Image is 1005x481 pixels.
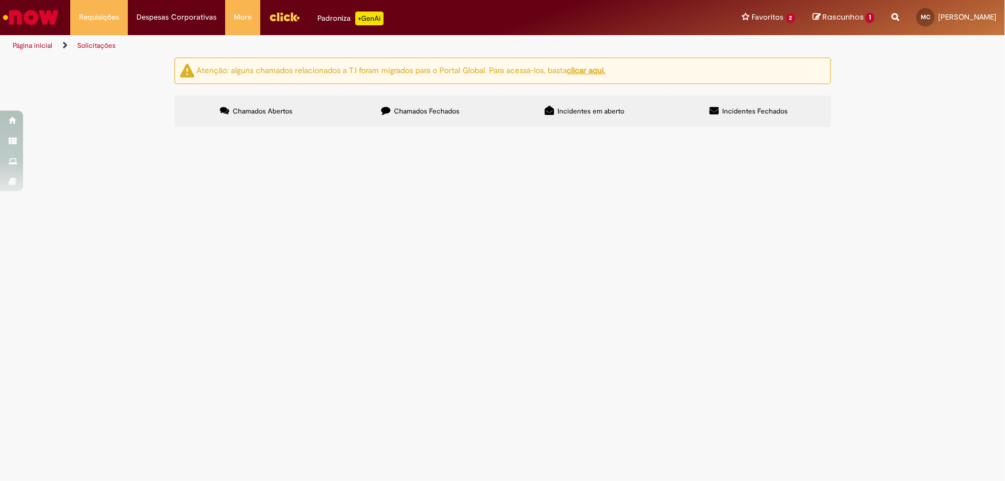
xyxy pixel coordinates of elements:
ng-bind-html: Atenção: alguns chamados relacionados a T.I foram migrados para o Portal Global. Para acessá-los,... [197,65,606,75]
span: [PERSON_NAME] [938,12,996,22]
span: Requisições [79,12,119,23]
a: Página inicial [13,41,52,50]
span: MC [921,13,930,21]
img: ServiceNow [1,6,60,29]
span: Incidentes Fechados [722,107,788,116]
span: Chamados Abertos [233,107,293,116]
span: 2 [786,13,796,23]
div: Padroniza [317,12,384,25]
span: Incidentes em aberto [558,107,624,116]
span: Chamados Fechados [394,107,460,116]
p: +GenAi [355,12,384,25]
span: 1 [866,13,874,23]
ul: Trilhas de página [9,35,661,56]
a: Solicitações [77,41,116,50]
span: Favoritos [752,12,784,23]
a: Rascunhos [813,12,874,23]
span: More [234,12,252,23]
span: Despesas Corporativas [136,12,217,23]
span: Rascunhos [822,12,864,22]
a: clicar aqui. [567,65,606,75]
img: click_logo_yellow_360x200.png [269,8,300,25]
